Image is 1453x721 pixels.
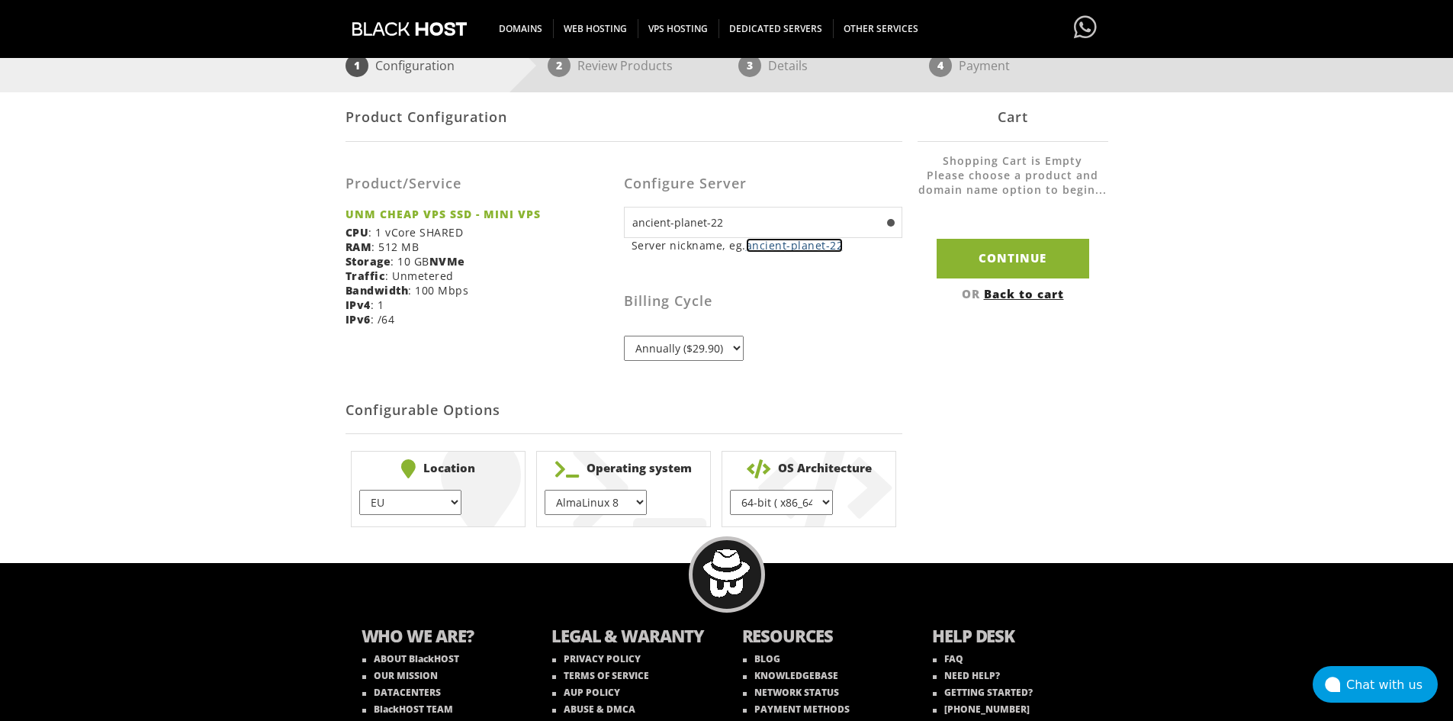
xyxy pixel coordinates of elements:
[743,669,838,682] a: KNOWLEDGEBASE
[359,490,461,515] select: } } } } } }
[545,490,647,515] select: } } } } } } } } } } } } } } } }
[702,549,751,597] img: BlackHOST mascont, Blacky.
[742,624,902,651] b: RESOURCES
[638,19,719,38] span: VPS HOSTING
[362,652,459,665] a: ABOUT BlackHOST
[346,283,409,298] b: Bandwidth
[833,19,929,38] span: OTHER SERVICES
[929,54,952,77] span: 4
[1346,678,1438,692] div: Chat with us
[918,92,1108,142] div: Cart
[730,459,888,478] b: OS Architecture
[346,388,902,434] h2: Configurable Options
[346,240,372,254] b: RAM
[346,225,369,240] b: CPU
[346,153,624,338] div: : 1 vCore SHARED : 512 MB : 10 GB : Unmetered : 100 Mbps : 1 : /64
[346,92,902,142] div: Product Configuration
[743,686,839,699] a: NETWORK STATUS
[738,54,761,77] span: 3
[359,459,517,478] b: Location
[959,54,1010,77] p: Payment
[346,298,371,312] b: IPv4
[346,254,391,269] b: Storage
[577,54,673,77] p: Review Products
[746,238,844,253] a: ancient-planet-22
[743,703,850,716] a: PAYMENT METHODS
[718,19,834,38] span: DEDICATED SERVERS
[624,176,902,192] h3: Configure Server
[937,239,1089,278] input: Continue
[918,286,1108,301] div: OR
[632,238,902,253] small: Server nickname, eg.
[552,669,649,682] a: TERMS OF SERVICE
[362,686,441,699] a: DATACENTERS
[362,669,438,682] a: OUR MISSION
[346,176,612,192] h3: Product/Service
[548,54,571,77] span: 2
[730,490,832,515] select: } }
[1313,666,1438,703] button: Chat with us
[346,54,368,77] span: 1
[551,624,712,651] b: LEGAL & WARANTY
[362,624,522,651] b: WHO WE ARE?
[624,207,902,238] input: Hostname
[346,312,371,327] b: IPv6
[362,703,453,716] a: BlackHOST TEAM
[933,686,1033,699] a: GETTING STARTED?
[984,286,1064,301] a: Back to cart
[933,669,1000,682] a: NEED HELP?
[346,207,612,221] strong: UNM CHEAP VPS SSD - MINI VPS
[346,269,386,283] b: Traffic
[933,652,963,665] a: FAQ
[545,459,702,478] b: Operating system
[552,686,620,699] a: AUP POLICY
[429,254,465,269] b: NVMe
[553,19,638,38] span: WEB HOSTING
[624,294,902,309] h3: Billing Cycle
[918,153,1108,212] li: Shopping Cart is Empty Please choose a product and domain name option to begin...
[933,703,1030,716] a: [PHONE_NUMBER]
[932,624,1092,651] b: HELP DESK
[552,703,635,716] a: ABUSE & DMCA
[768,54,808,77] p: Details
[488,19,554,38] span: DOMAINS
[552,652,641,665] a: PRIVACY POLICY
[375,54,455,77] p: Configuration
[743,652,780,665] a: BLOG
